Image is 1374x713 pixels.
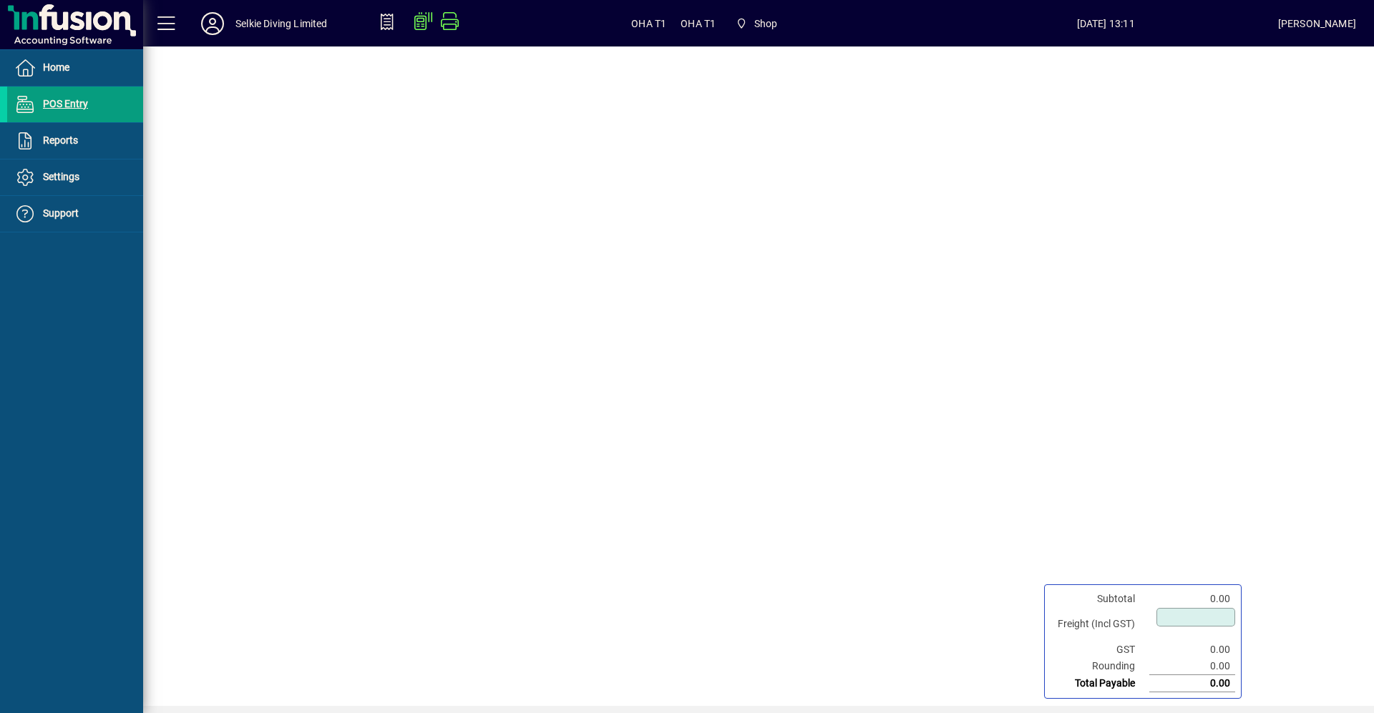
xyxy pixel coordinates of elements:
[43,134,78,146] span: Reports
[1149,591,1235,607] td: 0.00
[631,12,666,35] span: OHA T1
[7,159,143,195] a: Settings
[681,12,716,35] span: OHA T1
[1051,675,1149,692] td: Total Payable
[1051,591,1149,607] td: Subtotal
[1051,658,1149,675] td: Rounding
[43,207,79,219] span: Support
[1051,607,1149,641] td: Freight (Incl GST)
[754,12,778,35] span: Shop
[1149,658,1235,675] td: 0.00
[1051,641,1149,658] td: GST
[7,50,143,86] a: Home
[1149,675,1235,692] td: 0.00
[235,12,328,35] div: Selkie Diving Limited
[190,11,235,36] button: Profile
[7,123,143,159] a: Reports
[934,12,1278,35] span: [DATE] 13:11
[43,62,69,73] span: Home
[7,196,143,232] a: Support
[1278,12,1356,35] div: [PERSON_NAME]
[43,98,88,109] span: POS Entry
[730,11,783,36] span: Shop
[43,171,79,182] span: Settings
[1149,641,1235,658] td: 0.00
